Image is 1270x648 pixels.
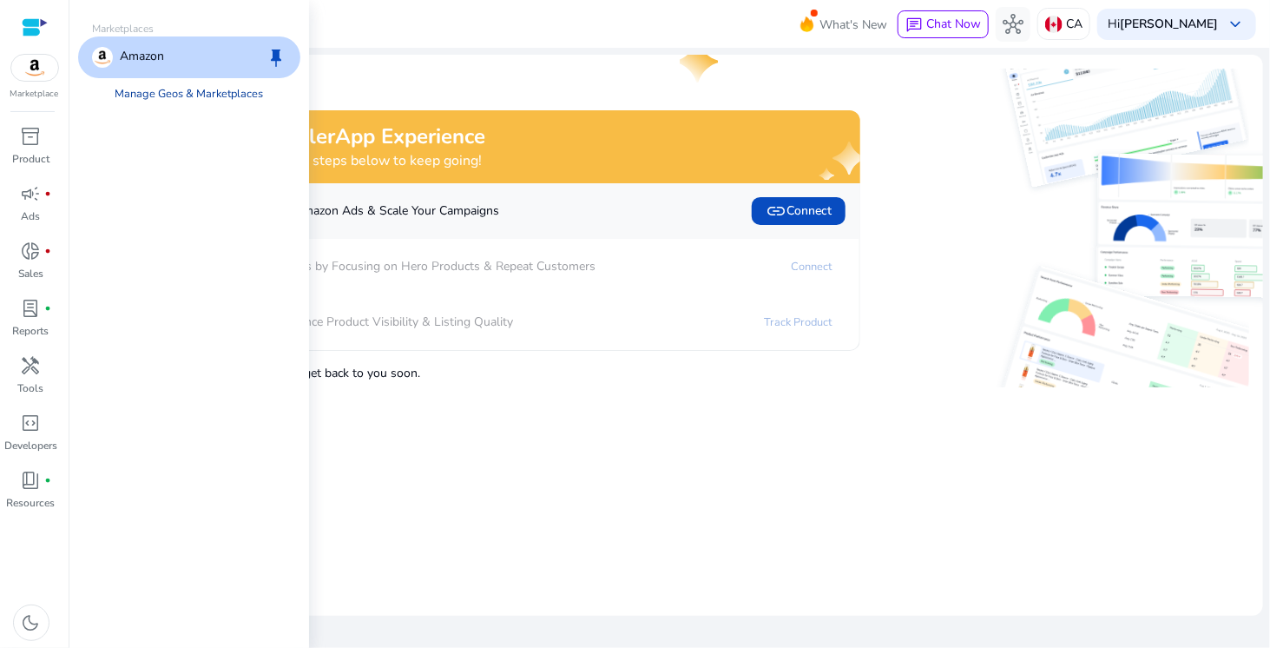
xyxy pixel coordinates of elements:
[750,308,846,336] a: Track Product
[766,201,786,222] span: link
[78,21,300,36] p: Marketplaces
[45,248,52,255] span: fiber_manual_record
[898,10,989,38] button: chatChat Now
[92,47,113,68] img: amazon.svg
[157,202,499,220] p: Automate Amazon Ads & Scale Your Campaigns
[22,208,41,224] p: Ads
[752,197,846,225] button: linkConnect
[111,357,860,382] p: , and we'll get back to you soon.
[21,612,42,633] span: dark_mode
[21,241,42,261] span: donut_small
[1120,16,1218,32] b: [PERSON_NAME]
[157,313,513,331] p: Enhance Product Visibility & Listing Quality
[21,413,42,433] span: code_blocks
[21,355,42,376] span: handyman
[4,438,57,453] p: Developers
[11,55,58,81] img: amazon.svg
[1066,9,1082,39] p: CA
[102,78,278,109] a: Manage Geos & Marketplaces
[21,470,42,491] span: book_4
[45,190,52,197] span: fiber_manual_record
[10,88,59,101] p: Marketplace
[18,266,43,281] p: Sales
[819,10,887,40] span: What's New
[266,47,286,68] span: keep
[1045,16,1063,33] img: ca.svg
[21,298,42,319] span: lab_profile
[21,126,42,147] span: inventory_2
[777,253,846,281] a: Connect
[1108,18,1218,30] p: Hi
[766,201,832,222] span: Connect
[7,495,56,511] p: Resources
[1225,14,1246,35] span: keyboard_arrow_down
[12,151,49,167] p: Product
[905,17,923,34] span: chat
[1003,14,1023,35] span: hub
[45,477,52,484] span: fiber_manual_record
[996,7,1030,42] button: hub
[680,41,721,83] img: one-star.svg
[21,183,42,204] span: campaign
[157,257,596,275] p: Boost Sales by Focusing on Hero Products & Repeat Customers
[18,380,44,396] p: Tools
[120,47,164,68] p: Amazon
[13,323,49,339] p: Reports
[45,305,52,312] span: fiber_manual_record
[926,16,981,32] span: Chat Now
